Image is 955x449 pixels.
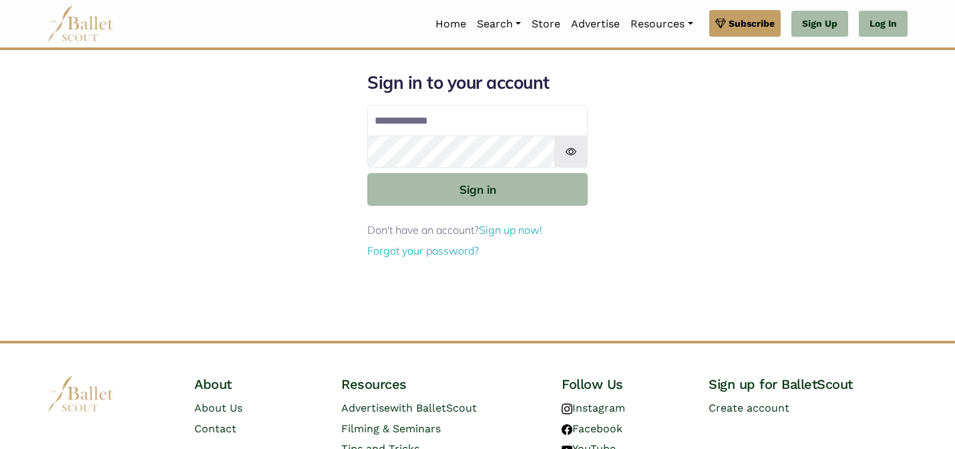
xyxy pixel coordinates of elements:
a: About Us [194,402,242,414]
span: Subscribe [729,16,775,31]
a: Facebook [562,422,622,435]
a: Search [471,10,526,38]
p: Don't have an account? [367,222,588,239]
a: Instagram [562,402,625,414]
img: logo [47,376,114,412]
a: Store [526,10,566,38]
a: Home [430,10,471,38]
img: instagram logo [562,404,572,414]
a: Create account [709,402,789,414]
span: with BalletScout [390,402,477,414]
a: Filming & Seminars [341,422,441,435]
button: Sign in [367,173,588,206]
a: Subscribe [709,10,781,37]
a: Advertisewith BalletScout [341,402,477,414]
a: Sign Up [791,11,848,37]
h4: Follow Us [562,376,687,393]
h1: Sign in to your account [367,71,588,94]
img: gem.svg [715,16,726,31]
h4: Resources [341,376,540,393]
h4: Sign up for BalletScout [709,376,908,393]
a: Contact [194,422,236,435]
a: Advertise [566,10,625,38]
a: Resources [625,10,698,38]
h4: About [194,376,320,393]
a: Sign up now! [479,223,542,237]
img: facebook logo [562,424,572,435]
a: Forgot your password? [367,244,479,257]
a: Log In [859,11,908,37]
